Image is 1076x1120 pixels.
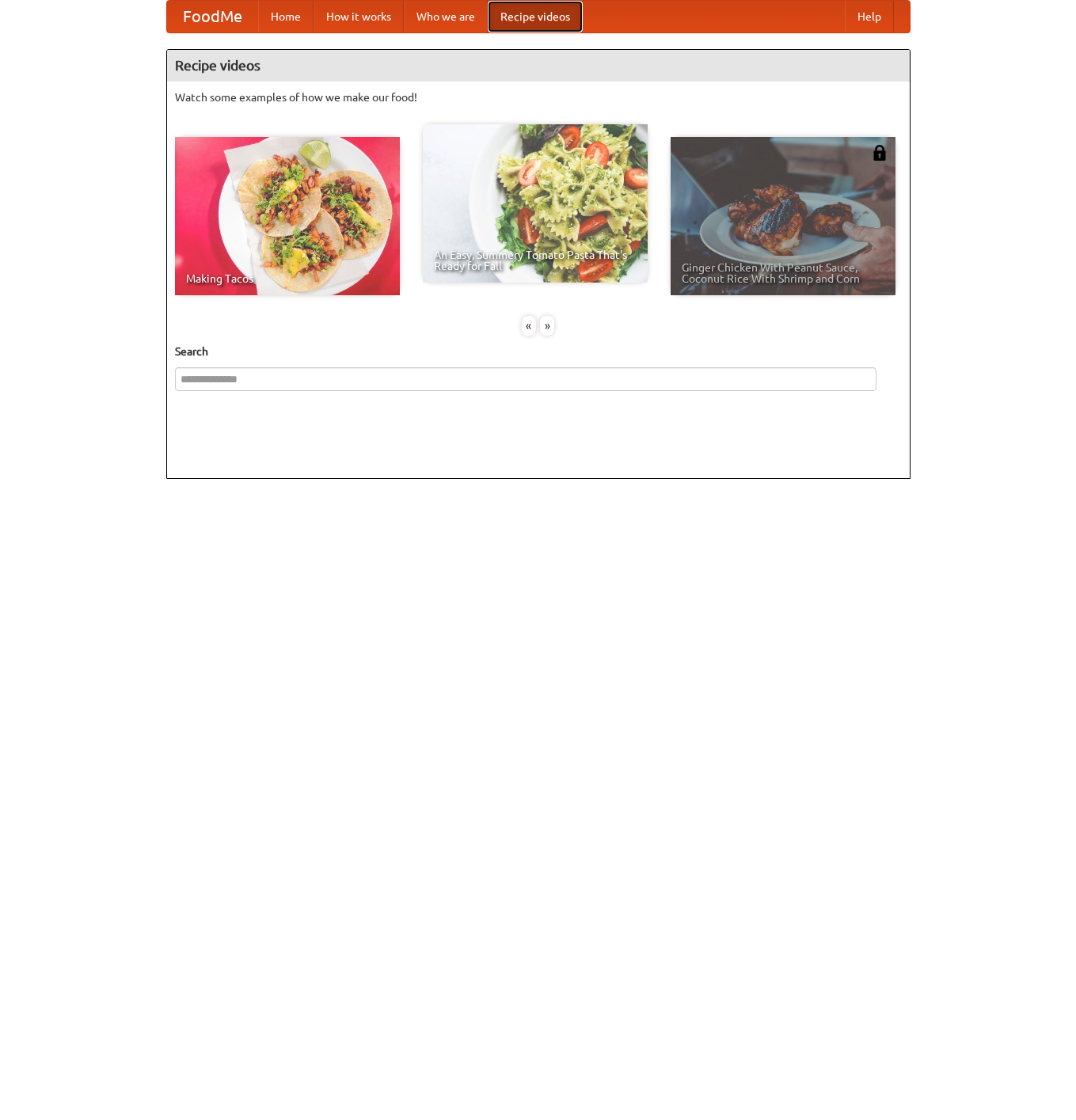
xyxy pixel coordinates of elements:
a: Recipe videos [488,1,583,32]
h4: Recipe videos [167,50,910,82]
span: An Easy, Summery Tomato Pasta That's Ready for Fall [434,249,637,271]
div: « [522,316,536,336]
a: Making Tacos [175,137,400,295]
a: How it works [314,1,404,32]
span: Making Tacos [186,273,389,284]
h5: Search [175,344,902,359]
img: 483408.png [872,145,888,161]
a: Who we are [404,1,488,32]
a: Help [845,1,894,32]
a: FoodMe [167,1,258,32]
p: Watch some examples of how we make our food! [175,89,902,105]
div: » [540,316,554,336]
a: An Easy, Summery Tomato Pasta That's Ready for Fall [423,124,648,283]
a: Home [258,1,314,32]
